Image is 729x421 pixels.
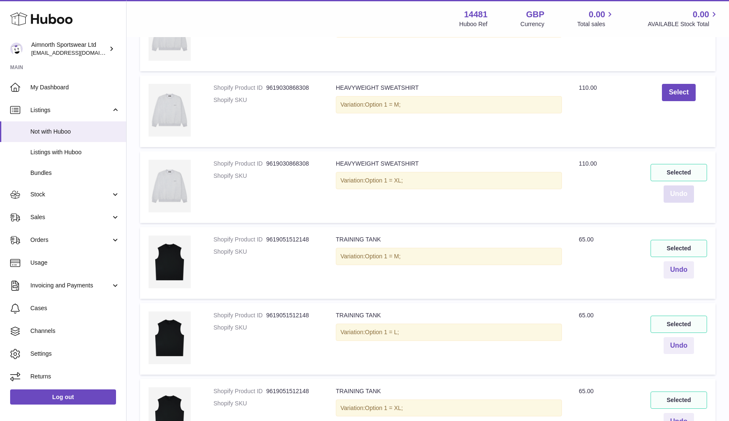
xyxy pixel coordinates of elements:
dd: 9619051512148 [266,236,319,244]
span: Option 1 = XL; [365,405,403,411]
span: Bundles [30,169,120,177]
dd: 9619051512148 [266,387,319,395]
dt: Shopify SKU [213,324,266,332]
dt: Shopify Product ID [213,84,266,92]
span: Cases [30,304,120,312]
span: AVAILABLE Stock Total [648,20,719,28]
div: TRAINING TANK [336,387,562,395]
strong: 14481 [464,9,488,20]
span: Listings [30,106,111,114]
span: 65.00 [579,236,594,243]
dt: Shopify SKU [213,172,266,180]
dt: Shopify SKU [213,96,266,104]
span: 110.00 [579,160,597,167]
div: Variation: [336,96,562,113]
span: 65.00 [579,388,594,394]
span: My Dashboard [30,83,120,91]
span: 0.00 [589,9,605,20]
img: AIMNORTH_TRAINING_TANK_BLACK_Front2.jpg [148,236,191,288]
span: Usage [30,259,120,267]
span: Sales [30,213,111,221]
span: Invoicing and Payments [30,282,111,290]
dt: Shopify SKU [213,248,266,256]
a: 0.00 AVAILABLE Stock Total [648,9,719,28]
div: TRAINING TANK [336,311,562,319]
span: Not with Huboo [30,128,120,136]
img: AIMNORTH_SWEATSHIRT_GREY_Front.jpg [148,160,191,212]
img: hello@aimnorth.co.uk [10,43,23,55]
div: Variation: [336,248,562,265]
span: Orders [30,236,111,244]
button: Undo [664,337,694,354]
span: Option 1 = M; [365,253,400,260]
a: Log out [10,389,116,405]
span: Option 1 = M; [365,101,400,108]
span: Option 1 = L; [365,329,399,335]
div: Selected [651,316,707,333]
div: Variation: [336,324,562,341]
img: AIMNORTH_TRAINING_TANK_BLACK_Front2.jpg [148,311,191,364]
button: Select [662,84,695,101]
button: Undo [664,261,694,279]
div: Selected [651,164,707,181]
span: Returns [30,373,120,381]
span: [EMAIL_ADDRESS][DOMAIN_NAME] [31,49,124,56]
div: Huboo Ref [459,20,488,28]
div: HEAVYWEIGHT SWEATSHIRT [336,160,562,168]
dd: 9619051512148 [266,311,319,319]
a: 0.00 Total sales [577,9,615,28]
div: Variation: [336,400,562,417]
div: Aimnorth Sportswear Ltd [31,41,107,57]
div: Selected [651,392,707,409]
span: Listings with Huboo [30,148,120,156]
dt: Shopify Product ID [213,387,266,395]
span: 65.00 [579,312,594,319]
span: Option 1 = XL; [365,177,403,184]
span: Settings [30,350,120,358]
span: Total sales [577,20,615,28]
dd: 9619030868308 [266,84,319,92]
span: Channels [30,327,120,335]
button: Undo [664,185,694,203]
strong: GBP [526,9,544,20]
span: 110.00 [579,84,597,91]
div: Selected [651,240,707,257]
dt: Shopify Product ID [213,160,266,168]
div: Currency [521,20,545,28]
dt: Shopify SKU [213,400,266,408]
img: AIMNORTH_SWEATSHIRT_GREY_Front.jpg [148,84,191,137]
dd: 9619030868308 [266,160,319,168]
div: TRAINING TANK [336,236,562,244]
span: Stock [30,190,111,198]
dt: Shopify Product ID [213,311,266,319]
span: 0.00 [693,9,709,20]
div: Variation: [336,172,562,189]
dt: Shopify Product ID [213,236,266,244]
div: HEAVYWEIGHT SWEATSHIRT [336,84,562,92]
